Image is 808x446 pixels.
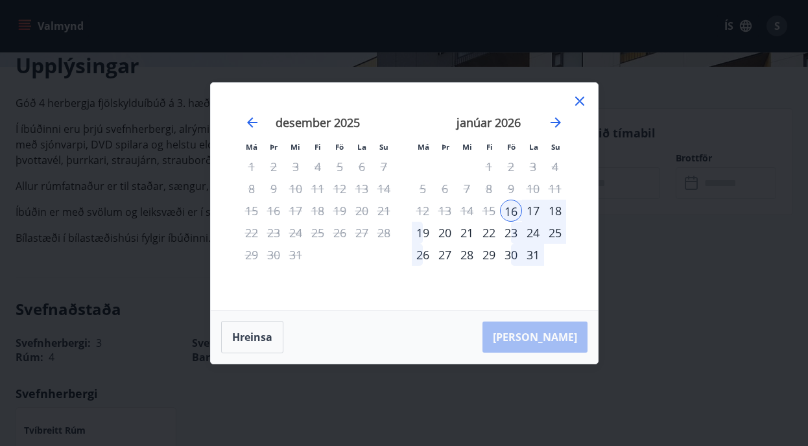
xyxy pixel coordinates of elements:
[500,222,522,244] td: Choose föstudagur, 23. janúar 2026 as your check-out date. It’s available.
[285,178,307,200] td: Not available. miðvikudagur, 10. desember 2025
[263,200,285,222] td: Not available. þriðjudagur, 16. desember 2025
[500,200,522,222] td: Selected as start date. föstudagur, 16. janúar 2026
[434,244,456,266] div: 27
[373,222,395,244] td: Not available. sunnudagur, 28. desember 2025
[434,222,456,244] div: 20
[329,222,351,244] td: Not available. föstudagur, 26. desember 2025
[522,222,544,244] td: Choose laugardagur, 24. janúar 2026 as your check-out date. It’s available.
[478,156,500,178] td: Not available. fimmtudagur, 1. janúar 2026
[500,222,522,244] div: 23
[291,142,300,152] small: Mi
[307,222,329,244] td: Not available. fimmtudagur, 25. desember 2025
[456,244,478,266] div: 28
[522,200,544,222] div: 17
[500,244,522,266] div: 30
[456,178,478,200] td: Not available. miðvikudagur, 7. janúar 2026
[307,178,329,200] td: Not available. fimmtudagur, 11. desember 2025
[373,178,395,200] td: Not available. sunnudagur, 14. desember 2025
[263,244,285,266] td: Not available. þriðjudagur, 30. desember 2025
[544,178,566,200] td: Not available. sunnudagur, 11. janúar 2026
[522,222,544,244] div: 24
[357,142,366,152] small: La
[285,200,307,222] td: Not available. miðvikudagur, 17. desember 2025
[412,200,434,222] td: Not available. mánudagur, 12. janúar 2026
[285,222,307,244] td: Not available. miðvikudagur, 24. desember 2025
[263,222,285,244] td: Not available. þriðjudagur, 23. desember 2025
[500,244,522,266] td: Choose föstudagur, 30. janúar 2026 as your check-out date. It’s available.
[412,178,434,200] td: Not available. mánudagur, 5. janúar 2026
[241,200,263,222] td: Not available. mánudagur, 15. desember 2025
[307,156,329,178] td: Not available. fimmtudagur, 4. desember 2025
[544,156,566,178] td: Not available. sunnudagur, 4. janúar 2026
[241,178,263,200] td: Not available. mánudagur, 8. desember 2025
[500,200,522,222] div: 16
[241,244,263,266] td: Not available. mánudagur, 29. desember 2025
[544,222,566,244] td: Choose sunnudagur, 25. janúar 2026 as your check-out date. It’s available.
[263,156,285,178] td: Not available. þriðjudagur, 2. desember 2025
[329,156,351,178] td: Not available. föstudagur, 5. desember 2025
[522,156,544,178] td: Not available. laugardagur, 3. janúar 2026
[315,142,321,152] small: Fi
[462,142,472,152] small: Mi
[307,200,329,222] td: Not available. fimmtudagur, 18. desember 2025
[434,178,456,200] td: Not available. þriðjudagur, 6. janúar 2026
[522,178,544,200] td: Not available. laugardagur, 10. janúar 2026
[412,244,434,266] div: 26
[335,142,344,152] small: Fö
[434,222,456,244] td: Choose þriðjudagur, 20. janúar 2026 as your check-out date. It’s available.
[478,222,500,244] div: 22
[522,244,544,266] td: Choose laugardagur, 31. janúar 2026 as your check-out date. It’s available.
[478,244,500,266] td: Choose fimmtudagur, 29. janúar 2026 as your check-out date. It’s available.
[434,200,456,222] td: Not available. þriðjudagur, 13. janúar 2026
[351,200,373,222] td: Not available. laugardagur, 20. desember 2025
[373,156,395,178] td: Not available. sunnudagur, 7. desember 2025
[351,178,373,200] td: Not available. laugardagur, 13. desember 2025
[522,200,544,222] td: Choose laugardagur, 17. janúar 2026 as your check-out date. It’s available.
[270,142,278,152] small: Þr
[478,200,500,222] td: Not available. fimmtudagur, 15. janúar 2026
[379,142,388,152] small: Su
[486,142,493,152] small: Fi
[412,222,434,244] div: 19
[246,142,257,152] small: Má
[500,178,522,200] td: Not available. föstudagur, 9. janúar 2026
[457,115,521,130] strong: janúar 2026
[241,156,263,178] td: Not available. mánudagur, 1. desember 2025
[548,115,564,130] div: Move forward to switch to the next month.
[244,115,260,130] div: Move backward to switch to the previous month.
[551,142,560,152] small: Su
[456,222,478,244] td: Choose miðvikudagur, 21. janúar 2026 as your check-out date. It’s available.
[478,178,500,200] td: Not available. fimmtudagur, 8. janúar 2026
[373,200,395,222] td: Not available. sunnudagur, 21. desember 2025
[285,156,307,178] td: Not available. miðvikudagur, 3. desember 2025
[500,156,522,178] td: Not available. föstudagur, 2. janúar 2026
[529,142,538,152] small: La
[478,244,500,266] div: 29
[478,222,500,244] td: Choose fimmtudagur, 22. janúar 2026 as your check-out date. It’s available.
[285,244,307,266] td: Not available. miðvikudagur, 31. desember 2025
[329,178,351,200] td: Not available. föstudagur, 12. desember 2025
[276,115,360,130] strong: desember 2025
[544,200,566,222] td: Choose sunnudagur, 18. janúar 2026 as your check-out date. It’s available.
[442,142,449,152] small: Þr
[351,222,373,244] td: Not available. laugardagur, 27. desember 2025
[418,142,429,152] small: Má
[456,244,478,266] td: Choose miðvikudagur, 28. janúar 2026 as your check-out date. It’s available.
[456,222,478,244] div: 21
[412,244,434,266] td: Choose mánudagur, 26. janúar 2026 as your check-out date. It’s available.
[241,222,263,244] td: Not available. mánudagur, 22. desember 2025
[544,222,566,244] div: 25
[507,142,516,152] small: Fö
[544,200,566,222] div: 18
[329,200,351,222] td: Not available. föstudagur, 19. desember 2025
[522,244,544,266] div: 31
[351,156,373,178] td: Not available. laugardagur, 6. desember 2025
[412,222,434,244] td: Choose mánudagur, 19. janúar 2026 as your check-out date. It’s available.
[434,244,456,266] td: Choose þriðjudagur, 27. janúar 2026 as your check-out date. It’s available.
[263,178,285,200] td: Not available. þriðjudagur, 9. desember 2025
[226,99,582,294] div: Calendar
[456,200,478,222] td: Not available. miðvikudagur, 14. janúar 2026
[221,321,283,353] button: Hreinsa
